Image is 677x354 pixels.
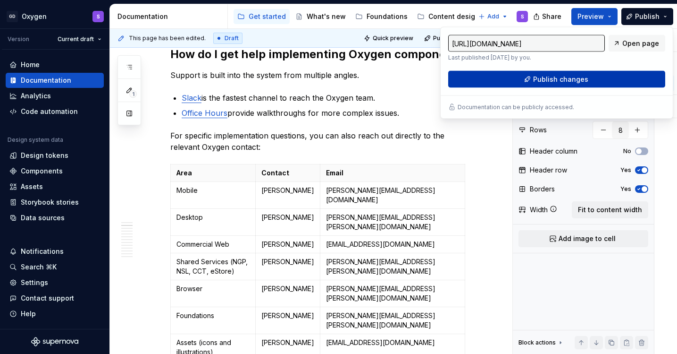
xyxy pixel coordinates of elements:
p: [PERSON_NAME] [261,284,314,294]
a: Components [6,164,104,179]
p: [PERSON_NAME] [261,213,314,222]
p: [PERSON_NAME] [261,186,314,195]
button: Add image to cell [518,230,648,247]
div: Settings [21,278,48,287]
button: Preview [571,8,618,25]
a: Storybook stories [6,195,104,210]
h2: How do I get help implementing Oxygen components? [170,47,470,62]
a: Settings [6,275,104,290]
a: Code automation [6,104,104,119]
span: Fit to content width [578,205,642,215]
p: Support is built into the system from multiple angles. [170,69,470,81]
label: Yes [620,166,631,174]
span: Add image to cell [559,234,616,243]
span: Draft [225,35,239,42]
p: is the fastest channel to reach the Oxygen team. [182,92,470,104]
a: Assets [6,179,104,194]
div: Design system data [8,136,63,144]
p: [PERSON_NAME][EMAIL_ADDRESS][PERSON_NAME][DOMAIN_NAME] [326,213,459,232]
a: Office Hours [182,108,227,118]
a: Foundations [351,9,411,24]
a: Design tokens [6,148,104,163]
label: Yes [620,185,631,193]
p: [PERSON_NAME][EMAIL_ADDRESS][PERSON_NAME][DOMAIN_NAME] [326,311,459,330]
div: S [521,13,524,20]
a: Get started [234,9,290,24]
button: Fit to content width [572,201,648,218]
p: Last published [DATE] by you. [448,54,605,61]
p: For specific implementation questions, you can also reach out directly to the relevant Oxygen con... [170,130,470,153]
div: Block actions [518,339,556,346]
p: [PERSON_NAME][EMAIL_ADDRESS][PERSON_NAME][DOMAIN_NAME] [326,257,459,276]
p: [PERSON_NAME][EMAIL_ADDRESS][PERSON_NAME][DOMAIN_NAME] [326,284,459,303]
p: Foundations [176,311,250,320]
button: GDOxygenS [2,6,108,26]
svg: Supernova Logo [31,337,78,346]
p: [EMAIL_ADDRESS][DOMAIN_NAME] [326,240,459,249]
div: Width [530,205,548,215]
div: Header row [530,165,567,175]
span: Publish changes [433,35,479,42]
div: Storybook stories [21,198,79,207]
span: 1 [129,90,137,98]
span: This page has been edited. [129,35,206,42]
button: Contact support [6,291,104,306]
p: Commercial Web [176,240,250,249]
div: Help [21,309,36,319]
a: What's new [292,9,350,24]
span: Share [542,12,561,21]
button: Publish changes [448,71,665,88]
p: [PERSON_NAME] [261,311,314,320]
button: Publish [621,8,673,25]
div: Analytics [21,91,51,101]
span: Quick preview [373,35,413,42]
div: Block actions [518,336,564,349]
a: Home [6,57,104,72]
button: Publish changes [421,32,483,45]
div: GD [7,11,18,22]
button: Notifications [6,244,104,259]
a: Documentation [6,73,104,88]
div: Rows [530,125,547,135]
div: What's new [307,12,346,21]
div: Notifications [21,247,64,256]
label: No [623,147,631,155]
span: Publish [635,12,660,21]
a: Data sources [6,210,104,225]
p: Shared Services (NGP, NSL, CCT, eStore) [176,257,250,276]
p: [PERSON_NAME] [261,257,314,267]
div: Documentation [21,76,71,85]
p: Browser [176,284,250,294]
p: [PERSON_NAME] [261,338,314,347]
div: Contact support [21,294,74,303]
div: Home [21,60,40,69]
div: Components [21,166,63,176]
span: Add [487,13,499,20]
span: Preview [577,12,604,21]
div: Borders [530,184,555,194]
div: Foundations [367,12,408,21]
div: Documentation [117,12,224,21]
div: Data sources [21,213,65,223]
button: Quick preview [361,32,418,45]
p: Documentation can be publicly accessed. [458,104,574,111]
div: S [97,13,100,20]
p: [PERSON_NAME][EMAIL_ADDRESS][DOMAIN_NAME] [326,186,459,205]
button: Share [528,8,568,25]
button: Help [6,306,104,321]
div: Search ⌘K [21,262,57,272]
div: Content design [428,12,479,21]
strong: Area [176,169,192,177]
div: Code automation [21,107,78,116]
div: Get started [249,12,286,21]
div: Design tokens [21,151,68,160]
div: Header column [530,147,577,156]
div: Oxygen [22,12,47,21]
strong: Contact [261,169,289,177]
p: Desktop [176,213,250,222]
div: Page tree [234,7,474,26]
p: [PERSON_NAME] [261,240,314,249]
div: Version [8,35,29,43]
a: Slack [182,93,201,103]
